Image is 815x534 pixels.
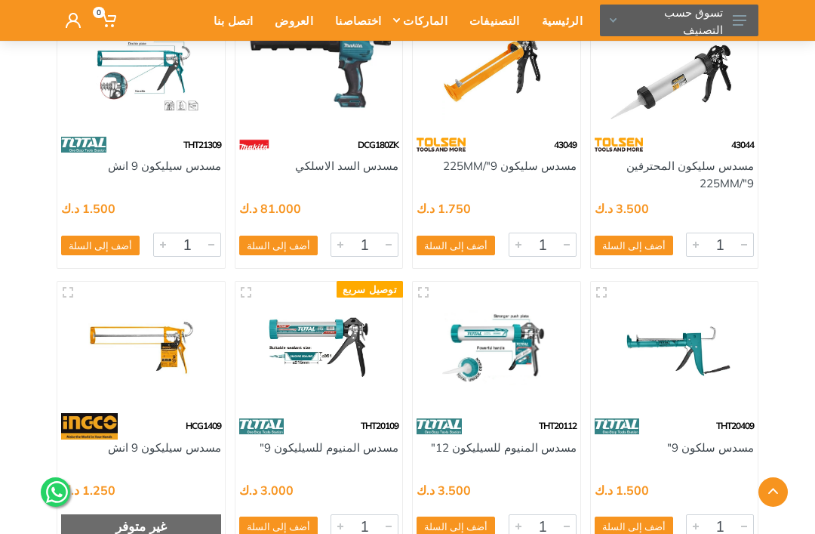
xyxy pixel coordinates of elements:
[260,440,398,455] a: مسدس المنيوم للسيليكون 9"
[454,5,527,36] div: التصنيفات
[595,236,673,255] button: أضف إلى السلة
[595,202,649,215] div: 3.500 د.ك
[295,159,398,173] a: مسدس السد الاسلكي
[424,12,569,121] img: Royal Tools - مسدس سليكون 9
[93,7,105,18] span: 0
[602,293,747,402] img: Royal Tools - مسدس سلكون 9
[731,139,754,150] span: 43044
[186,420,221,431] span: HCG1409
[626,159,754,190] a: مسدس سليكون المحترفين 9"/225MM
[388,5,454,36] div: الماركات
[443,159,577,173] a: مسدس سليكون 9"/225MM
[595,131,644,158] img: 64.webp
[239,236,318,255] button: أضف إلى السلة
[198,5,260,36] div: اتصل بنا
[431,440,577,455] a: مسدس المنيوم للسيليكون 12"
[247,293,392,402] img: Royal Tools - مسدس المنيوم للسيليكون 9
[417,236,495,255] button: أضف إلى السلة
[239,131,269,158] img: 42.webp
[260,5,320,36] div: العروض
[527,5,589,36] div: الرئيسية
[602,12,747,121] img: Royal Tools - مسدس سليكون المحترفين 9
[239,413,284,440] img: 86.webp
[239,202,301,215] div: 81.000 د.ك
[183,139,221,150] span: THT21309
[61,413,118,440] img: 91.webp
[61,236,140,255] button: أضف إلى السلة
[61,131,106,158] img: 86.webp
[61,202,115,215] div: 1.500 د.ك
[716,420,754,431] span: THT20409
[108,440,221,455] a: مسدس سيليكون 9 انش
[417,202,471,215] div: 1.750 د.ك
[667,440,754,455] a: مسدس سلكون 9"
[539,420,577,431] span: THT20112
[69,12,214,121] img: Royal Tools - مسدس سيليكون 9 انش
[417,131,466,158] img: 64.webp
[554,139,577,150] span: 43049
[247,12,392,121] img: Royal Tools - مسدس السد الاسلكي
[595,413,640,440] img: 86.webp
[337,281,403,298] div: توصيل سريع
[424,293,569,402] img: Royal Tools - مسدس المنيوم للسيليكون 12
[320,5,388,36] div: اختصاصنا
[69,293,214,402] img: Royal Tools - مسدس سيليكون 9 انش
[417,413,462,440] img: 86.webp
[358,139,398,150] span: DCG180ZK
[361,420,398,431] span: THT20109
[600,5,758,36] button: تسوق حسب التصنيف
[108,159,221,173] a: مسدس سيليكون 9 انش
